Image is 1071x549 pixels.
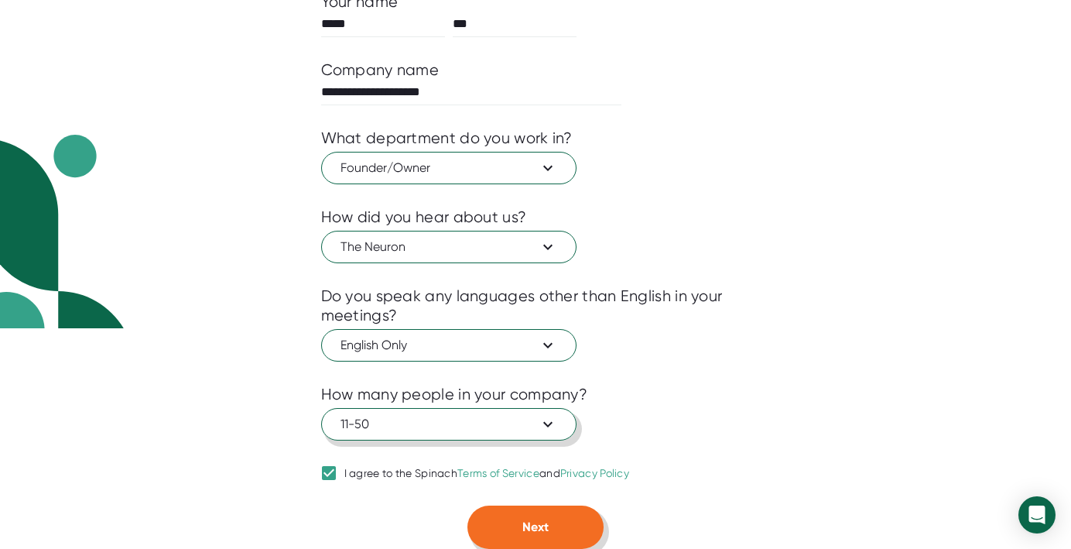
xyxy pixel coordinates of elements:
[321,129,573,148] div: What department do you work in?
[340,159,557,177] span: Founder/Owner
[321,152,577,184] button: Founder/Owner
[340,238,557,256] span: The Neuron
[467,506,604,549] button: Next
[1018,496,1056,534] div: Open Intercom Messenger
[321,385,588,404] div: How many people in your company?
[321,60,440,80] div: Company name
[560,467,629,479] a: Privacy Policy
[340,415,557,434] span: 11-50
[321,208,527,227] div: How did you hear about us?
[321,329,577,362] button: English Only
[344,467,630,481] div: I agree to the Spinach and
[457,467,539,479] a: Terms of Service
[522,520,549,534] span: Next
[340,336,557,355] span: English Only
[321,231,577,263] button: The Neuron
[321,408,577,441] button: 11-50
[321,287,751,325] div: Do you speak any languages other than English in your meetings?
